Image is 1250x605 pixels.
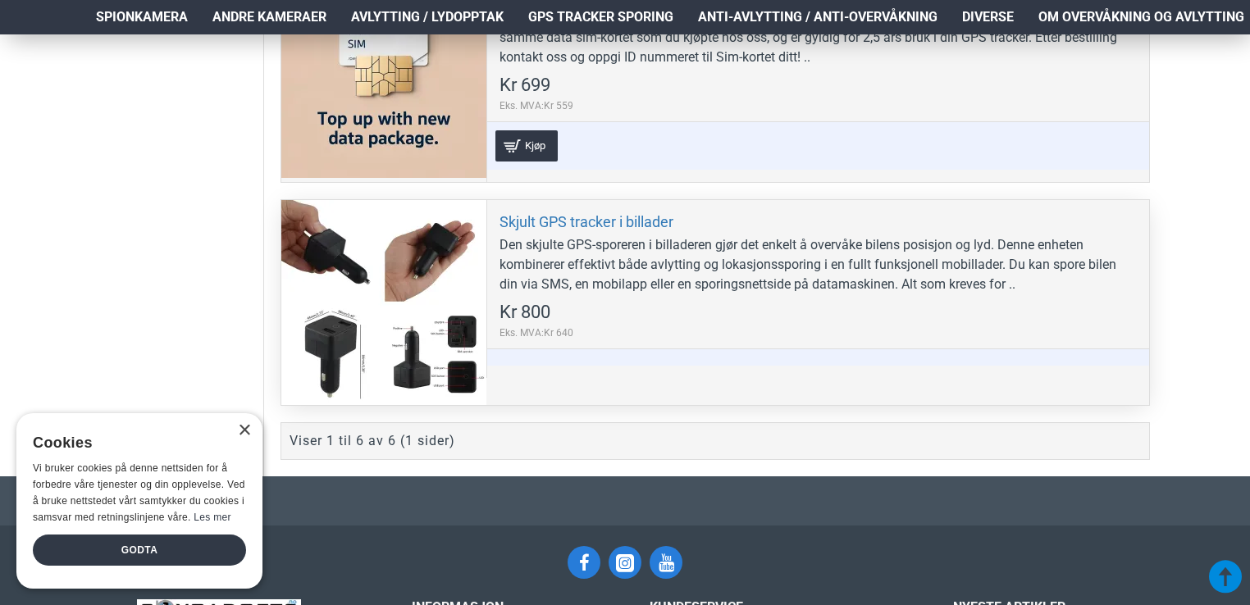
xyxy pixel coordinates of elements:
div: Den skjulte GPS-sporeren i billaderen gjør det enkelt å overvåke bilens posisjon og lyd. Denne en... [500,235,1137,294]
span: Kr 699 [500,76,550,94]
span: Eks. MVA:Kr 559 [500,98,573,113]
span: Spionkamera [96,7,188,27]
span: Vi bruker cookies på denne nettsiden for å forbedre våre tjenester og din opplevelse. Ved å bruke... [33,462,245,522]
div: Viser 1 til 6 av 6 (1 sider) [290,431,455,451]
span: Avlytting / Lydopptak [351,7,504,27]
div: Her kan du fylle på mer datapakke for ditt GPS Trackers Sim-kort kjøpt hos oss. Datapakken blir f... [500,8,1137,67]
span: Om overvåkning og avlytting [1038,7,1244,27]
span: Kr 800 [500,303,550,321]
span: Kjøp [521,140,550,151]
span: Anti-avlytting / Anti-overvåkning [698,7,937,27]
a: Les mer, opens a new window [194,512,230,523]
span: GPS Tracker Sporing [528,7,673,27]
div: Cookies [33,425,235,461]
span: Andre kameraer [212,7,326,27]
a: Skjult GPS tracker i billader [500,212,673,231]
span: Eks. MVA:Kr 640 [500,325,573,340]
div: Close [238,425,250,437]
span: Diverse [962,7,1014,27]
div: Godta [33,534,246,566]
a: Skjult GPS tracker i billader Skjult GPS tracker i billader [281,200,486,405]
